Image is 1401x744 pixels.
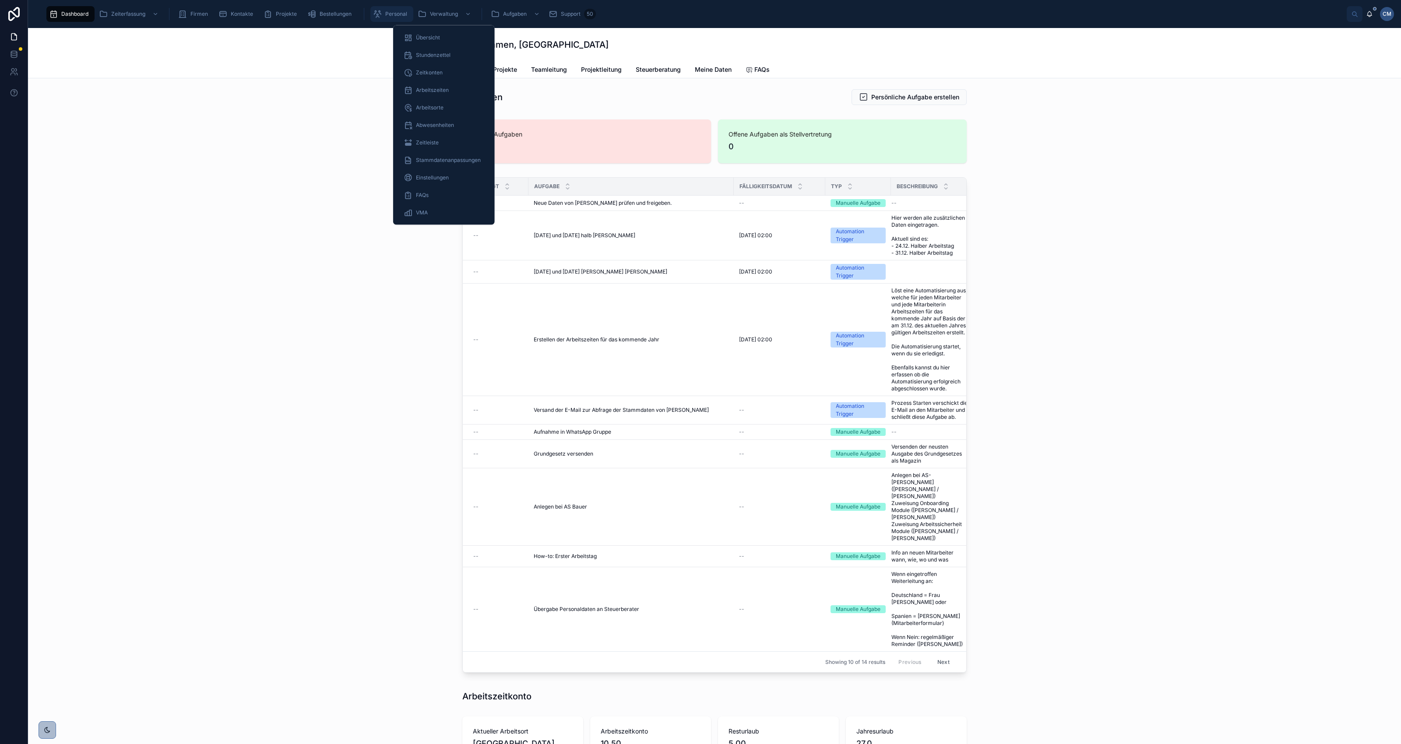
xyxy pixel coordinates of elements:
a: Übergabe Personaldaten an Steuerberater [534,606,729,613]
a: Manuelle Aufgabe [831,428,886,436]
a: Automation Trigger [831,402,886,418]
div: Manuelle Aufgabe [836,199,880,207]
a: VMA [398,205,489,221]
a: -- [473,553,523,560]
span: -- [473,268,479,275]
span: -- [473,606,479,613]
a: [DATE] 02:00 [739,336,820,343]
div: Manuelle Aufgabe [836,605,880,613]
a: Steuerberatung [636,62,681,79]
a: [DATE] und [DATE] halb [PERSON_NAME] [534,232,729,239]
span: Arbeitsorte [416,104,444,111]
span: Meine Daten [695,65,732,74]
a: Abwesenheiten [398,117,489,133]
a: Versand der E-Mail zur Abfrage der Stammdaten von [PERSON_NAME] [534,407,729,414]
a: -- [739,428,820,435]
span: Abwesenheiten [416,122,454,129]
span: -- [473,407,479,414]
div: Automation Trigger [836,332,880,347]
span: Zeitleiste [416,139,439,146]
a: [DATE] 02:00 [739,268,820,275]
div: Manuelle Aufgabe [836,428,880,436]
span: Hier werden alle zusätzlichen Daten eingetragen. Aktuell sind es: - 24.12. Halber Arbeitstag - 31... [891,214,968,256]
a: Manuelle Aufgabe [831,450,886,458]
a: Info an neuen Mitarbeiter wann, wie, wo und was [891,549,968,563]
a: Automation Trigger [831,264,886,280]
span: [DATE] 02:00 [739,232,772,239]
span: Fälligkeitsdatum [739,183,792,190]
a: Projektleitung [581,62,622,79]
span: Projekte [276,11,297,18]
a: Manuelle Aufgabe [831,552,886,560]
span: -- [739,606,744,613]
a: Anlegen bei AS-[PERSON_NAME] ([PERSON_NAME] / [PERSON_NAME]) Zuweisung Onboarding Module ([PERSON... [891,472,968,542]
a: How-to: Erster Arbeitstag [534,553,729,560]
span: -- [473,336,479,343]
a: Stammdatenanpassungen [398,152,489,168]
span: Aufgaben [503,11,527,18]
a: -- [473,336,523,343]
span: Resturlaub [729,727,828,736]
a: Meine Daten [695,62,732,79]
a: FAQs [398,187,489,203]
button: Persönliche Aufgabe erstellen [852,89,967,105]
a: Manuelle Aufgabe [831,503,886,511]
span: How-to: Erster Arbeitstag [534,553,597,560]
span: Stammdatenanpassungen [416,157,481,164]
a: Zeitleiste [398,135,489,151]
a: -- [739,503,820,510]
a: Wenn eingetroffen Weiterleitung an: Deutschland = Frau [PERSON_NAME] oder Spanien = [PERSON_NAME]... [891,571,968,648]
a: [DATE] 02:00 [739,232,820,239]
a: Anlegen bei AS Bauer [534,503,729,510]
div: scrollable content [42,4,1347,24]
a: -- [473,503,523,510]
span: CM [1383,11,1391,18]
span: FAQs [754,65,770,74]
span: Firmen [190,11,208,18]
span: [DATE] und [DATE] halb [PERSON_NAME] [534,232,635,239]
span: Stundenzettel [416,52,451,59]
span: Löst eine Automatisierung aus, welche für jeden Mitarbeiter und jede Mitarbeiterin Arbeitszeiten ... [891,287,968,392]
span: Jahresurlaub [856,727,956,736]
span: [DATE] und [DATE] [PERSON_NAME] [PERSON_NAME] [534,268,667,275]
span: Aufgabe [534,183,560,190]
span: Offene Aufgaben als Stellvertretung [729,130,956,139]
a: -- [739,606,820,613]
span: Bestellungen [320,11,352,18]
a: Aufnahme in WhatsApp Gruppe [534,428,729,435]
a: -- [739,553,820,560]
a: Arbeitsorte [398,100,489,116]
a: Projekte [261,6,303,22]
span: -- [739,407,744,414]
a: Manuelle Aufgabe [831,199,886,207]
span: Beschreibung [897,183,938,190]
a: Stundenzettel [398,47,489,63]
a: -- [473,200,523,207]
span: Dashboard [61,11,88,18]
span: VMA [416,209,428,216]
a: -- [473,428,523,435]
a: Versenden der neusten Ausgabe des Grundgesetzes als Magazin [891,443,968,464]
a: -- [473,232,523,239]
a: Projekte [493,62,517,79]
a: Bestellungen [305,6,358,22]
span: [DATE] 02:00 [739,336,772,343]
a: Übersicht [398,30,489,46]
span: -- [739,200,744,207]
span: Einstellungen [416,174,449,181]
span: -- [891,200,897,207]
span: -- [739,428,744,435]
div: 50 [584,9,596,19]
a: Grundgesetz versenden [534,450,729,457]
a: -- [891,200,968,207]
a: -- [739,407,820,414]
span: Showing 10 of 14 results [825,659,885,666]
span: -- [473,503,479,510]
span: Persönliche Aufgabe erstellen [871,93,959,102]
div: Automation Trigger [836,228,880,243]
span: Anlegen bei AS Bauer [534,503,587,510]
a: [DATE] und [DATE] [PERSON_NAME] [PERSON_NAME] [534,268,729,275]
span: -- [739,503,744,510]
